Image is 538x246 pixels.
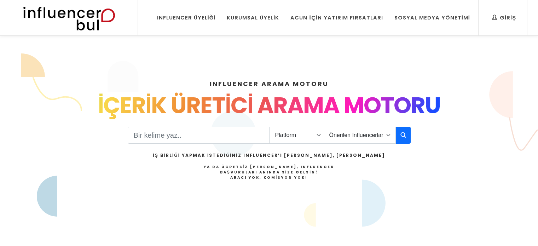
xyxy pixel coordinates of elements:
div: Acun İçin Yatırım Fırsatları [290,14,383,22]
strong: Aracı Yok, Komisyon Yok! [230,175,308,180]
div: Sosyal Medya Yönetimi [394,14,470,22]
div: Kurumsal Üyelik [227,14,279,22]
div: İÇERİK ÜRETİCİ ARAMA MOTORU [40,88,498,122]
h4: INFLUENCER ARAMA MOTORU [40,79,498,88]
div: Influencer Üyeliği [157,14,216,22]
h2: İş Birliği Yapmak İstediğiniz Influencer’ı [PERSON_NAME], [PERSON_NAME] [153,152,385,159]
h4: Ya da Ücretsiz [PERSON_NAME], Influencer Başvuruları Anında Size Gelsin! [153,164,385,180]
input: Search [128,127,270,144]
div: Giriş [492,14,516,22]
